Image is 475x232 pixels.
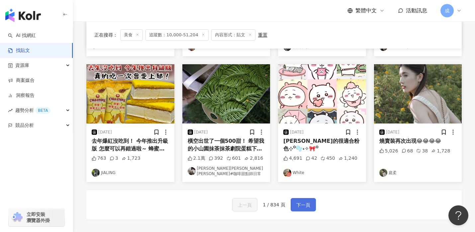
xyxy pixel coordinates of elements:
[122,155,141,162] div: 1,723
[416,148,428,154] div: 38
[15,103,50,118] span: 趨勢分析
[92,169,169,177] a: KOL AvatarJIALING
[283,155,302,162] div: 4,691
[379,148,398,154] div: 5,026
[9,208,64,226] a: chrome extension立即安裝 瀏覽器外掛
[338,155,357,162] div: 1,240
[374,64,462,123] img: post-image
[355,7,377,14] span: 繁體中文
[8,108,13,113] span: rise
[145,29,209,41] span: 追蹤數：10,000-51,204
[27,211,50,223] span: 立即安裝 瀏覽器外掛
[402,148,413,154] div: 68
[227,155,241,162] div: 601
[182,64,270,123] img: post-image
[258,32,267,38] div: 重置
[291,198,316,211] button: 下一頁
[283,169,361,177] a: KOL AvatarWhite
[290,129,304,135] div: [DATE]
[379,169,457,177] a: KOL Avatar庭柔
[209,155,223,162] div: 392
[194,129,208,135] div: [DATE]
[8,77,35,84] a: 商案媒合
[86,64,174,123] img: post-image
[232,198,257,211] button: 上一頁
[8,32,36,39] a: searchAI 找網紅
[92,137,169,152] div: 去年爆紅沒吃到！ 今年推出升級版 怎麼可以再錯過啦～ 蜂蜜蛋糕結合蜂蜜冰淇淋 貴但值得嚐鮮～
[11,212,24,223] img: chrome extension
[35,107,50,114] div: BETA
[188,167,196,175] img: KOL Avatar
[188,155,205,162] div: 2.1萬
[296,201,310,209] span: 下一頁
[94,32,118,38] span: 正在搜尋 ：
[379,137,457,145] div: 燒賣裝再次出現😂😂😂😂
[120,29,143,41] span: 美食
[211,29,255,41] span: 內容形式：貼文
[244,155,263,162] div: 2,816
[283,169,291,177] img: KOL Avatar
[98,129,112,135] div: [DATE]
[188,137,265,152] div: 橫空出世了一個500甜！ 希望我的小山園抹茶抹茶劇院蛋糕下一屆也能上！ 這真的是我目前最想要推廣到全台灣的產品了🤣🤣
[15,58,29,73] span: 資源庫
[321,155,335,162] div: 450
[445,7,449,14] span: 成
[92,155,106,162] div: 763
[283,137,361,152] div: [PERSON_NAME]的很適合粉色⊹꙳🫧˖✧🎀꙳
[8,92,35,99] a: 洞察報告
[386,129,400,135] div: [DATE]
[110,155,118,162] div: 3
[188,166,265,177] a: KOL Avatar[PERSON_NAME][PERSON_NAME] [PERSON_NAME]#咖啡甜點師日常
[92,169,100,177] img: KOL Avatar
[15,118,34,133] span: 競品分析
[406,7,427,14] span: 活動訊息
[8,47,30,54] a: 找貼文
[263,202,285,207] span: 1 / 834 頁
[448,205,468,225] iframe: Help Scout Beacon - Open
[379,169,387,177] img: KOL Avatar
[431,148,450,154] div: 1,728
[278,64,366,123] img: post-image
[306,155,317,162] div: 42
[5,9,41,22] img: logo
